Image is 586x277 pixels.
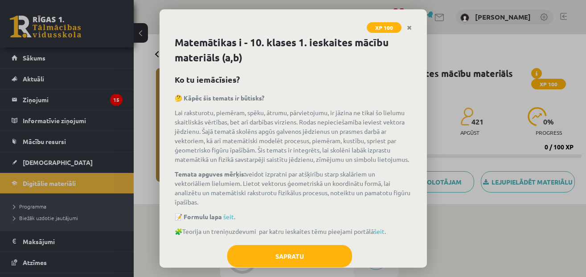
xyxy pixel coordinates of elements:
[175,108,412,164] p: Lai raksturotu, piemēram, spēku, ātrumu, pārvietojumu, ir jāzina ne tikai šo lielumu skaitliskās ...
[184,213,222,221] strong: Formulu lapa
[367,22,402,33] span: XP 100
[175,212,412,221] p: 📝 .
[374,227,385,235] a: šeit
[175,170,246,178] strong: Temata apguves mērķis:
[175,35,412,65] h1: Matemātikas i - 10. klases 1. ieskaites mācību materiāls (a,b)
[184,94,264,102] strong: Kāpēc šis temats ir būtisks?
[175,169,412,207] p: veidot izpratni par atšķirību starp skalāriem un vektoriāliem lielumiem. Lietot vektorus ģeometri...
[175,73,412,85] h2: Ko tu iemācīsies?
[402,19,417,36] a: Close
[227,245,352,267] button: Sapratu
[175,93,412,103] p: 🤔
[223,213,234,221] a: šeit
[175,227,412,236] p: 🧩 Teorija un treniņuzdevumi par katru ieskaites tēmu pieejami portālā .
